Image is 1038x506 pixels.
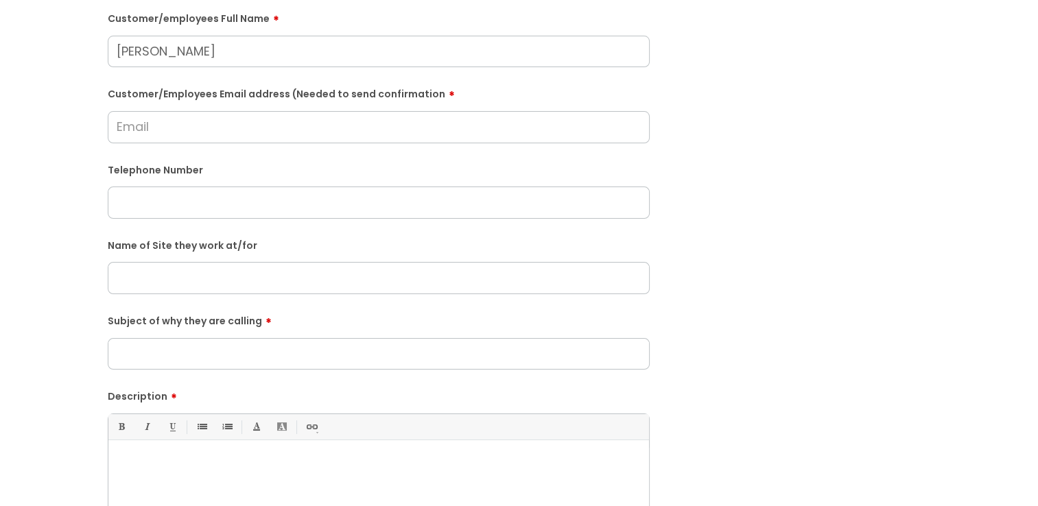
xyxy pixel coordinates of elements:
label: Telephone Number [108,162,650,176]
label: Description [108,386,650,402]
a: Back Color [273,418,290,435]
a: Font Color [248,418,265,435]
a: 1. Ordered List (Ctrl-Shift-8) [218,418,235,435]
a: Italic (Ctrl-I) [138,418,155,435]
label: Customer/employees Full Name [108,8,650,25]
a: Link [303,418,320,435]
input: Email [108,111,650,143]
label: Name of Site they work at/for [108,237,650,252]
label: Subject of why they are calling [108,311,650,327]
label: Customer/Employees Email address (Needed to send confirmation [108,84,650,100]
a: Bold (Ctrl-B) [113,418,130,435]
a: • Unordered List (Ctrl-Shift-7) [193,418,210,435]
a: Underline(Ctrl-U) [163,418,180,435]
